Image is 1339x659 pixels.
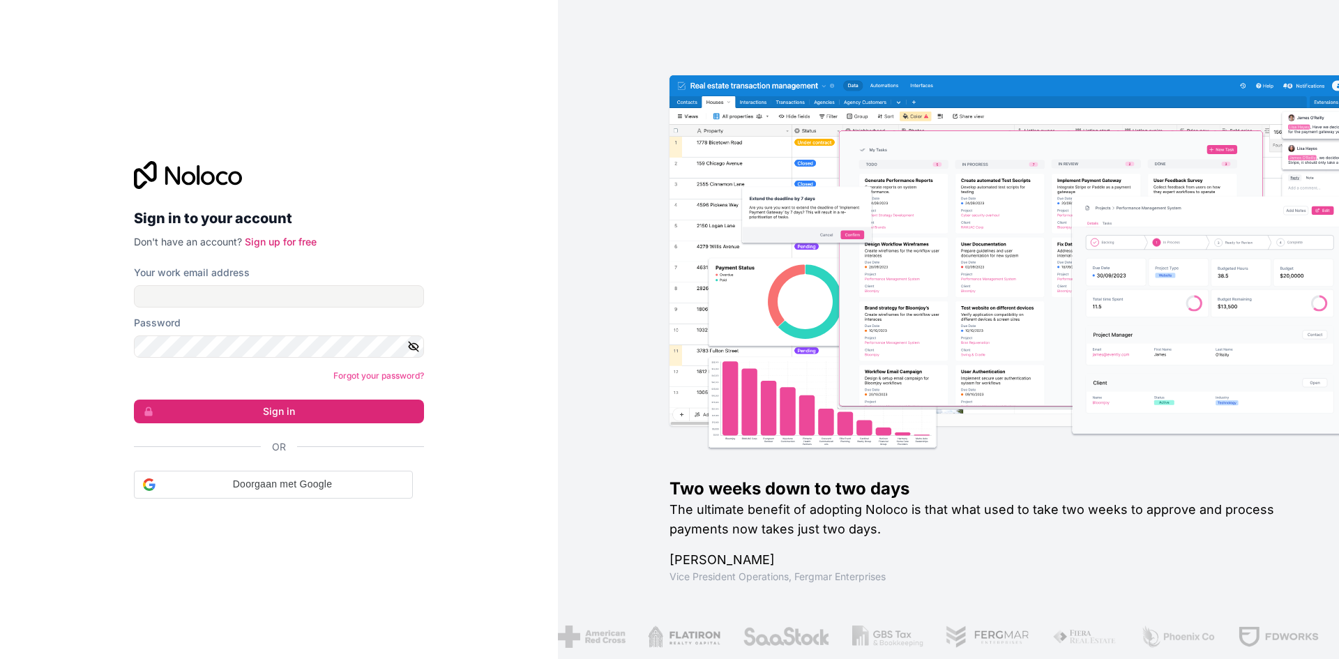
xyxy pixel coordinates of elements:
[1140,626,1215,648] img: /assets/phoenix-BREaitsQ.png
[134,206,424,231] h2: Sign in to your account
[742,626,830,648] img: /assets/saastock-C6Zbiodz.png
[245,236,317,248] a: Sign up for free
[669,550,1294,570] h1: [PERSON_NAME]
[557,626,625,648] img: /assets/american-red-cross-BAupjrZR.png
[134,335,424,358] input: Password
[161,477,404,492] span: Doorgaan met Google
[1237,626,1319,648] img: /assets/fdworks-Bi04fVtw.png
[134,266,250,280] label: Your work email address
[134,471,413,499] div: Doorgaan met Google
[669,500,1294,539] h2: The ultimate benefit of adopting Noloco is that what used to take two weeks to approve and proces...
[134,285,424,308] input: Email address
[945,626,1030,648] img: /assets/fergmar-CudnrXN5.png
[669,570,1294,584] h1: Vice President Operations , Fergmar Enterprises
[333,370,424,381] a: Forgot your password?
[1052,626,1118,648] img: /assets/fiera-fwj2N5v4.png
[272,440,286,454] span: Or
[852,626,923,648] img: /assets/gbstax-C-GtDUiK.png
[134,316,181,330] label: Password
[134,236,242,248] span: Don't have an account?
[647,626,720,648] img: /assets/flatiron-C8eUkumj.png
[669,478,1294,500] h1: Two weeks down to two days
[134,400,424,423] button: Sign in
